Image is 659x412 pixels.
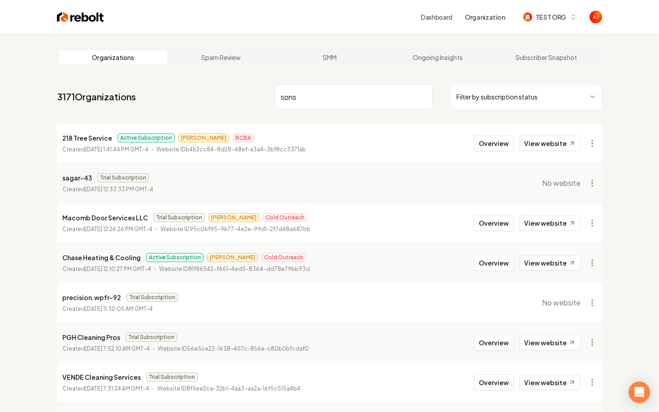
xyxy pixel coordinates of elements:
p: Created [62,265,151,274]
p: Created [62,185,153,194]
time: [DATE] 12:26:26 PM GMT-4 [85,226,152,232]
span: BCBA [233,133,254,142]
time: [DATE] 7:52:10 AM GMT-4 [85,345,150,352]
p: VENDE Cleaning Services [62,372,141,382]
p: sagar-43 [62,172,92,183]
time: [DATE] 12:10:27 PM GMT-4 [85,266,151,272]
input: Search by name or ID [275,84,433,109]
button: Overview [474,215,514,231]
button: Overview [474,255,514,271]
a: View website [519,335,581,350]
p: Created [62,344,150,353]
p: PGH Cleaning Pros [62,332,120,343]
button: Organization [460,9,511,25]
a: Organizations [59,50,167,64]
p: 218 Tree Service [62,133,112,143]
p: precision.wpfr-92 [62,292,121,303]
button: Open user button [590,11,602,23]
p: Created [62,145,148,154]
span: Trial Subscription [153,213,205,222]
p: Chase Heating & Cooling [62,252,141,263]
p: Website ID 81f86542-f661-4ed5-8364-dd78e79bb93d [159,265,310,274]
img: Austin Jellison [590,11,602,23]
div: Open Intercom Messenger [629,382,650,403]
img: Rebolt Logo [57,11,104,23]
p: Website ID 56e5ce22-1638-457c-856e-c80b0bfcdaf0 [158,344,309,353]
a: Dashboard [421,13,452,21]
time: [DATE] 1:41:44 PM GMT-4 [85,146,148,153]
span: Active Subscription [117,133,175,142]
time: [DATE] 7:31:24 AM GMT-4 [85,385,149,392]
span: [PERSON_NAME] [208,213,259,222]
p: Website ID 8f5ee2ca-32b1-4aa3-aa2a-16f5c515a4b4 [157,384,300,393]
time: [DATE] 12:33:33 PM GMT-4 [85,186,153,193]
a: View website [519,136,581,151]
span: Active Subscription [146,253,204,262]
p: Website ID 95c0bf95-9b77-4e2e-99d1-2f7d48a687bb [160,225,310,234]
p: Created [62,305,153,313]
button: Overview [474,374,514,391]
button: Overview [474,135,514,151]
span: Trial Subscription [126,333,177,342]
p: Website ID b4b2cc84-8d28-48ef-a3a4-3bf8cc3371ab [156,145,306,154]
a: SMM [275,50,384,64]
a: View website [519,255,581,270]
a: 3171Organizations [57,90,136,103]
p: Created [62,384,149,393]
time: [DATE] 11:30:05 AM GMT-4 [85,305,153,312]
a: Subscriber Snapshot [492,50,600,64]
a: Ongoing Insights [384,50,492,64]
span: Trial Subscription [146,373,198,382]
button: Overview [474,335,514,351]
p: Created [62,225,152,234]
span: Cold Outreach [263,213,307,222]
span: No website [542,297,581,308]
span: Trial Subscription [126,293,178,302]
img: TEST ORG [523,13,532,21]
span: Trial Subscription [97,173,149,182]
span: [PERSON_NAME] [178,133,229,142]
span: [PERSON_NAME] [207,253,258,262]
span: No website [542,178,581,189]
p: Macomb Door Services LLC [62,212,148,223]
a: View website [519,215,581,231]
span: Cold Outreach [261,253,306,262]
span: TEST ORG [536,13,566,22]
a: Spam Review [167,50,276,64]
a: View website [519,375,581,390]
